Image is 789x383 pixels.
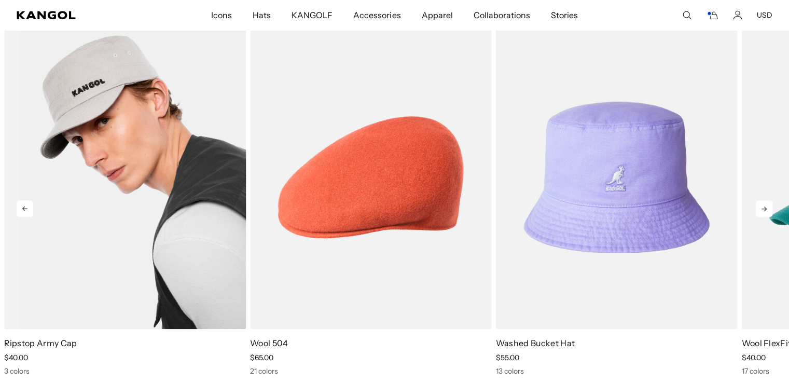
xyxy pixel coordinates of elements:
[250,338,288,348] a: Wool 504
[682,10,691,20] summary: Search here
[17,11,139,19] a: Kangol
[4,338,77,348] a: Ripstop Army Cap
[4,353,28,362] span: $40.00
[757,10,772,20] button: USD
[246,25,492,376] div: 2 of 5
[4,366,246,376] div: 3 colors
[250,366,492,376] div: 21 colors
[496,353,519,362] span: $55.00
[496,338,575,348] a: Washed Bucket Hat
[496,25,738,329] img: Washed Bucket Hat
[250,25,492,329] img: Wool 504
[706,10,718,20] button: Cart
[250,353,273,362] span: $65.00
[492,25,738,376] div: 3 of 5
[741,353,765,362] span: $40.00
[733,10,742,20] a: Account
[496,366,738,376] div: 13 colors
[4,25,246,329] img: Ripstop Army Cap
